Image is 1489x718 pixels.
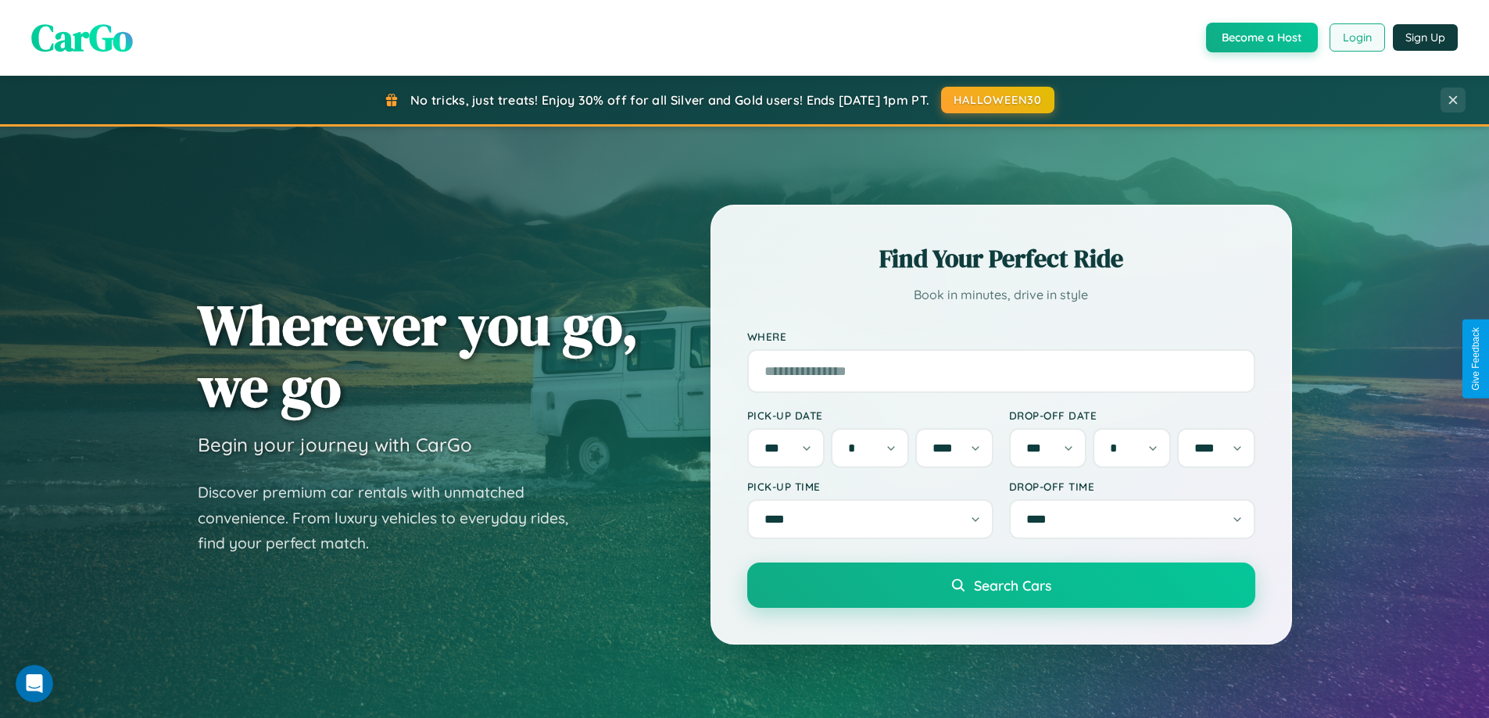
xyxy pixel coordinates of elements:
[747,480,993,493] label: Pick-up Time
[198,433,472,456] h3: Begin your journey with CarGo
[747,563,1255,608] button: Search Cars
[1470,327,1481,391] div: Give Feedback
[747,284,1255,306] p: Book in minutes, drive in style
[198,480,589,556] p: Discover premium car rentals with unmatched convenience. From luxury vehicles to everyday rides, ...
[31,12,133,63] span: CarGo
[198,294,639,417] h1: Wherever you go, we go
[974,577,1051,594] span: Search Cars
[941,87,1054,113] button: HALLOWEEN30
[16,665,53,702] iframe: Intercom live chat
[747,330,1255,343] label: Where
[1330,23,1385,52] button: Login
[1009,480,1255,493] label: Drop-off Time
[1393,24,1458,51] button: Sign Up
[410,92,929,108] span: No tricks, just treats! Enjoy 30% off for all Silver and Gold users! Ends [DATE] 1pm PT.
[747,241,1255,276] h2: Find Your Perfect Ride
[747,409,993,422] label: Pick-up Date
[1009,409,1255,422] label: Drop-off Date
[1206,23,1318,52] button: Become a Host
